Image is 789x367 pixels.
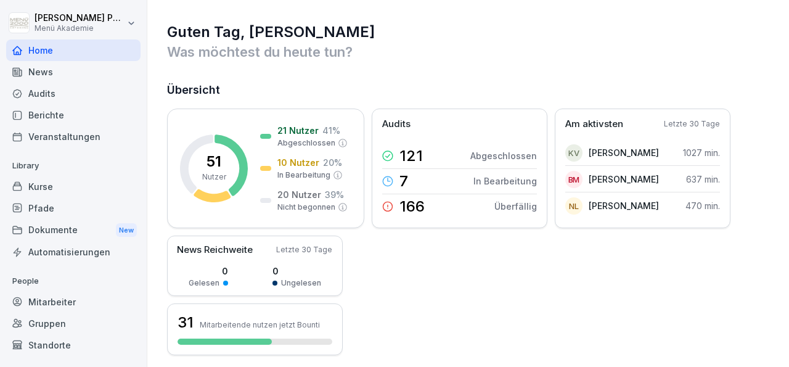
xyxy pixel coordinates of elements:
div: New [116,223,137,237]
p: 20 Nutzer [277,188,321,201]
a: Pfade [6,197,141,219]
a: Berichte [6,104,141,126]
p: 10 Nutzer [277,156,319,169]
p: 41 % [322,124,340,137]
p: 20 % [323,156,342,169]
h3: 31 [178,312,194,333]
a: Standorte [6,334,141,356]
h2: Übersicht [167,81,771,99]
p: 470 min. [685,199,720,212]
p: 166 [399,199,425,214]
p: Nicht begonnen [277,202,335,213]
div: NL [565,197,583,215]
p: Gelesen [189,278,219,289]
p: Letzte 30 Tage [664,118,720,130]
p: Abgeschlossen [470,149,537,162]
a: Kurse [6,176,141,197]
p: 121 [399,149,423,163]
a: News [6,61,141,83]
p: Was möchtest du heute tun? [167,42,771,62]
p: 7 [399,174,408,189]
p: [PERSON_NAME] [589,199,659,212]
h1: Guten Tag, [PERSON_NAME] [167,22,771,42]
p: Überfällig [494,200,537,213]
p: Nutzer [202,171,226,183]
div: KV [565,144,583,162]
p: 21 Nutzer [277,124,319,137]
p: News Reichweite [177,243,253,257]
a: Gruppen [6,313,141,334]
p: 637 min. [686,173,720,186]
p: Audits [382,117,411,131]
p: 1027 min. [683,146,720,159]
p: Abgeschlossen [277,138,335,149]
a: Automatisierungen [6,241,141,263]
a: DokumenteNew [6,219,141,242]
p: [PERSON_NAME] Pätow [35,13,125,23]
p: In Bearbeitung [277,170,330,181]
a: Home [6,39,141,61]
p: 0 [272,265,321,278]
div: BM [565,171,583,188]
p: People [6,271,141,291]
a: Mitarbeiter [6,291,141,313]
p: In Bearbeitung [473,175,537,188]
p: Menü Akademie [35,24,125,33]
p: [PERSON_NAME] [589,146,659,159]
p: 0 [189,265,228,278]
p: [PERSON_NAME] [589,173,659,186]
p: Mitarbeitende nutzen jetzt Bounti [200,320,320,329]
a: Audits [6,83,141,104]
p: 39 % [325,188,344,201]
a: Veranstaltungen [6,126,141,147]
p: Letzte 30 Tage [276,244,332,255]
p: 51 [206,154,221,169]
p: Ungelesen [281,278,321,289]
div: Dokumente [6,219,141,242]
p: Am aktivsten [565,117,623,131]
p: Library [6,156,141,176]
